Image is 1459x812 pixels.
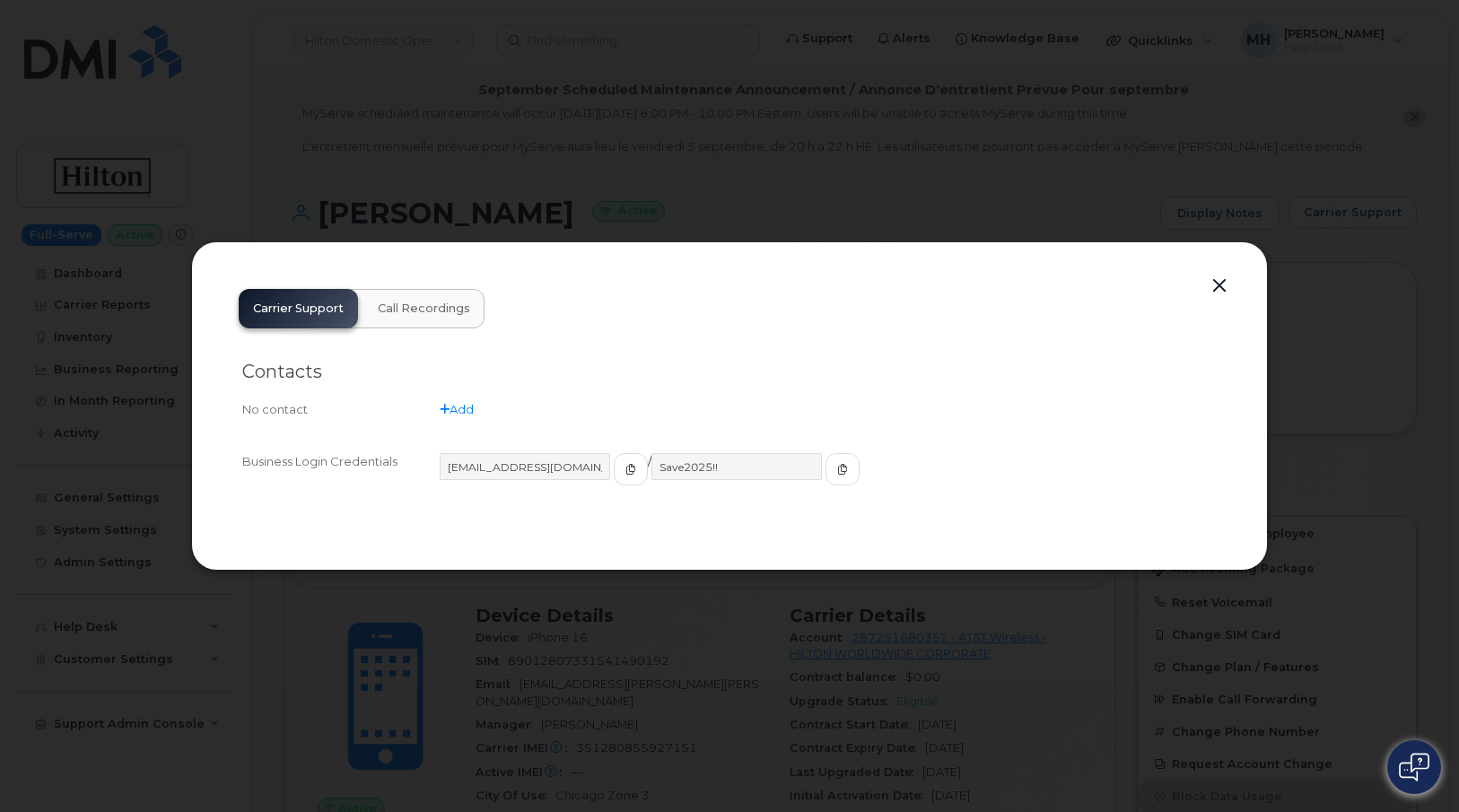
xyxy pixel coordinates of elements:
[614,453,648,485] button: copy to clipboard
[1399,753,1429,781] img: Open chat
[826,453,860,485] button: copy to clipboard
[378,301,470,316] span: Call Recordings
[242,453,440,502] div: Business Login Credentials
[242,401,440,418] div: No contact
[242,361,1217,383] h2: Contacts
[440,453,1217,502] div: /
[440,402,474,416] a: Add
